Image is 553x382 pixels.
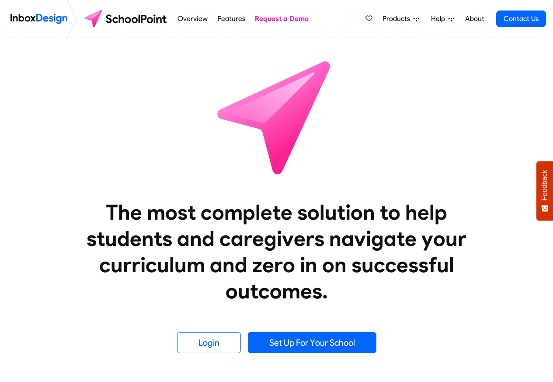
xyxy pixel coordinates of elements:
[431,14,449,24] span: Help
[198,38,355,196] img: icon_schoolpoint.svg
[215,10,247,28] a: Features
[536,161,553,221] button: Feedback - Show survey
[69,199,484,304] heading: The most complete solution to help students and caregivers navigate your curriculum and zero in o...
[428,10,458,28] a: Help
[248,332,376,353] a: Set Up For Your School
[253,10,311,28] a: Request a Demo
[383,14,414,24] span: Products
[379,10,423,28] a: Products
[496,11,546,27] a: Contact Us
[463,10,487,28] a: About
[541,170,549,200] span: Feedback
[177,332,241,353] a: Login
[175,10,210,28] a: Overview
[80,8,173,29] img: schoolpoint logo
